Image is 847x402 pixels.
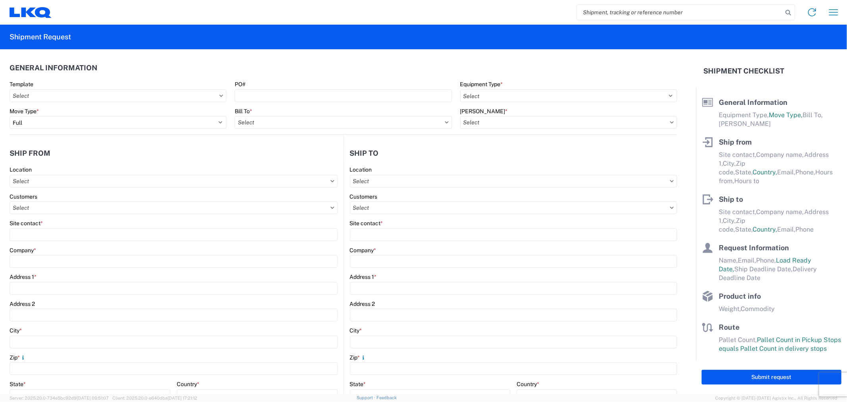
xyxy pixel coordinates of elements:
[752,168,777,176] span: Country,
[350,327,362,334] label: City
[735,226,752,233] span: State,
[10,300,35,307] label: Address 2
[77,396,109,400] span: [DATE] 09:51:07
[350,201,677,214] input: Select
[350,381,366,388] label: State
[177,381,199,388] label: Country
[734,177,759,185] span: Hours to
[719,336,757,344] span: Pallet Count,
[350,300,375,307] label: Address 2
[703,66,784,76] h2: Shipment Checklist
[10,81,33,88] label: Template
[517,381,539,388] label: Country
[769,111,803,119] span: Move Type,
[350,166,372,173] label: Location
[460,108,508,115] label: [PERSON_NAME]
[350,220,383,227] label: Site contact
[350,247,376,254] label: Company
[460,81,503,88] label: Equipment Type
[10,175,338,187] input: Select
[235,116,451,129] input: Select
[795,168,815,176] span: Phone,
[719,323,739,331] span: Route
[719,151,756,158] span: Site contact,
[357,395,376,400] a: Support
[10,193,37,200] label: Customers
[723,160,736,167] span: City,
[10,247,36,254] label: Company
[168,396,197,400] span: [DATE] 17:21:12
[719,138,752,146] span: Ship from
[719,98,787,106] span: General Information
[10,327,22,334] label: City
[777,226,795,233] span: Email,
[10,89,226,102] input: Select
[10,64,97,72] h2: General Information
[112,396,197,400] span: Client: 2025.20.0-e640dba
[10,108,39,115] label: Move Type
[235,108,252,115] label: Bill To
[10,201,338,214] input: Select
[803,111,823,119] span: Bill To,
[756,257,776,264] span: Phone,
[719,305,741,313] span: Weight,
[719,195,743,203] span: Ship to
[795,226,814,233] span: Phone
[735,168,752,176] span: State,
[376,395,397,400] a: Feedback
[10,381,26,388] label: State
[741,305,775,313] span: Commodity
[719,292,761,300] span: Product info
[460,116,677,129] input: Select
[719,208,756,216] span: Site contact,
[10,273,37,280] label: Address 1
[719,111,769,119] span: Equipment Type,
[10,166,32,173] label: Location
[702,370,841,385] button: Submit request
[719,257,738,264] span: Name,
[235,81,245,88] label: PO#
[723,217,736,224] span: City,
[577,5,783,20] input: Shipment, tracking or reference number
[10,149,50,157] h2: Ship from
[719,336,841,352] span: Pallet Count in Pickup Stops equals Pallet Count in delivery stops
[350,175,677,187] input: Select
[719,244,789,252] span: Request Information
[738,257,756,264] span: Email,
[715,394,837,402] span: Copyright © [DATE]-[DATE] Agistix Inc., All Rights Reserved
[756,151,804,158] span: Company name,
[10,396,109,400] span: Server: 2025.20.0-734e5bc92d9
[350,273,377,280] label: Address 1
[10,220,43,227] label: Site contact
[756,208,804,216] span: Company name,
[752,226,777,233] span: Country,
[719,120,771,128] span: [PERSON_NAME]
[10,32,71,42] h2: Shipment Request
[350,193,378,200] label: Customers
[10,354,26,361] label: Zip
[777,168,795,176] span: Email,
[734,265,793,273] span: Ship Deadline Date,
[350,354,367,361] label: Zip
[350,149,379,157] h2: Ship to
